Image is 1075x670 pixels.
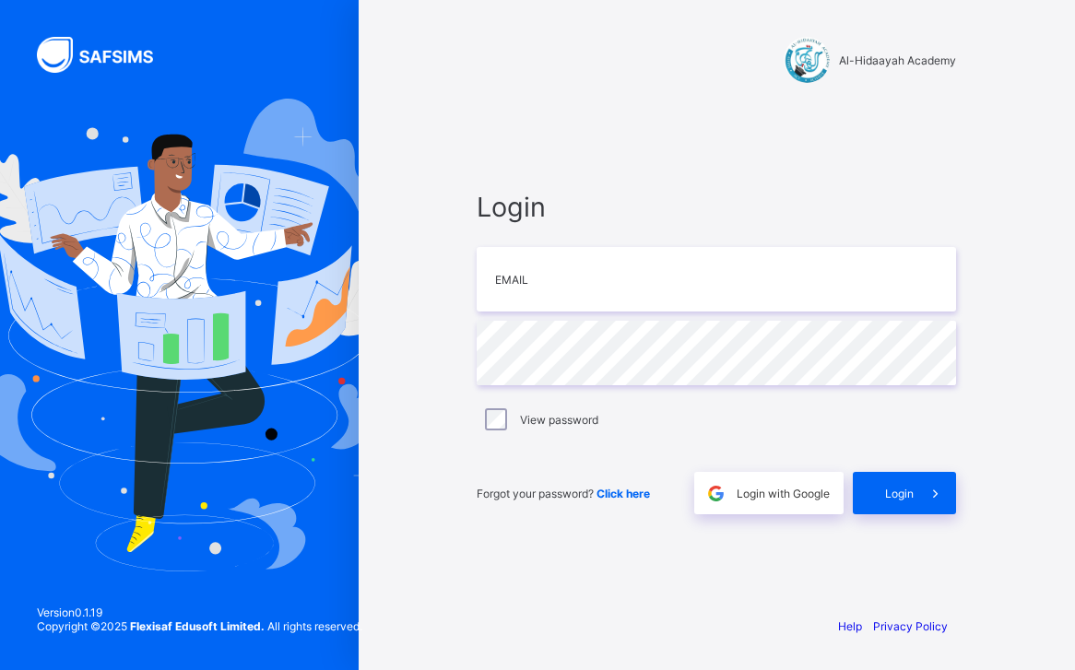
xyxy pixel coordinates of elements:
img: google.396cfc9801f0270233282035f929180a.svg [705,483,727,504]
span: Login with Google [737,487,830,500]
strong: Flexisaf Edusoft Limited. [130,619,265,633]
span: Al-Hidaayah Academy [839,53,956,67]
span: Version 0.1.19 [37,605,362,619]
span: Copyright © 2025 All rights reserved. [37,619,362,633]
span: Login [885,487,914,500]
span: Forgot your password? [477,487,650,500]
span: Login [477,191,956,223]
a: Help [838,619,862,633]
a: Click here [597,487,650,500]
label: View password [520,413,598,427]
a: Privacy Policy [873,619,948,633]
img: SAFSIMS Logo [37,37,175,73]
